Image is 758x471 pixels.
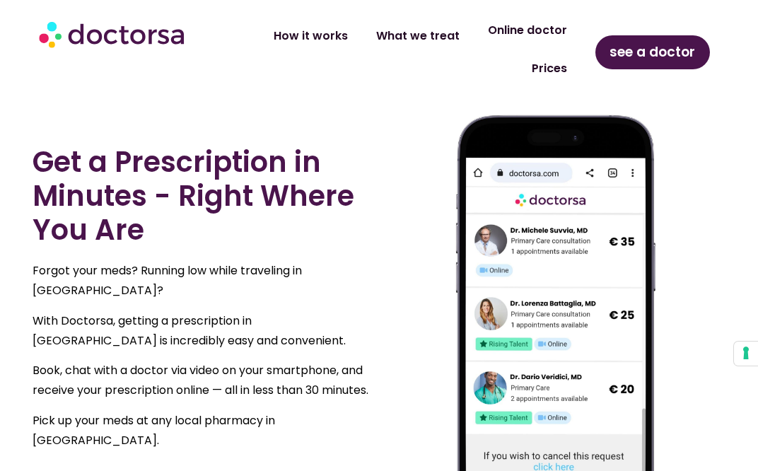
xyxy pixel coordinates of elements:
a: What we treat [362,20,474,52]
p: Book, chat with a doctor via video on your smartphone, and receive your prescription online — all... [33,361,372,400]
a: see a doctor [595,35,710,69]
nav: Menu [208,20,581,85]
p: Pick up your meds at any local pharmacy in [GEOGRAPHIC_DATA]. [33,411,372,450]
p: With Doctorsa, getting a prescription in [GEOGRAPHIC_DATA] is incredibly easy and convenient. [33,311,372,351]
h2: Get a Prescription in Minutes - Right Where You Are [33,145,372,247]
button: Your consent preferences for tracking technologies [734,342,758,366]
a: How it works [260,20,362,52]
p: Forgot your meds? Running low while traveling in [GEOGRAPHIC_DATA]? [33,261,372,301]
a: Online doctor [474,14,581,47]
a: Prices [518,52,581,85]
span: see a doctor [610,41,695,64]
